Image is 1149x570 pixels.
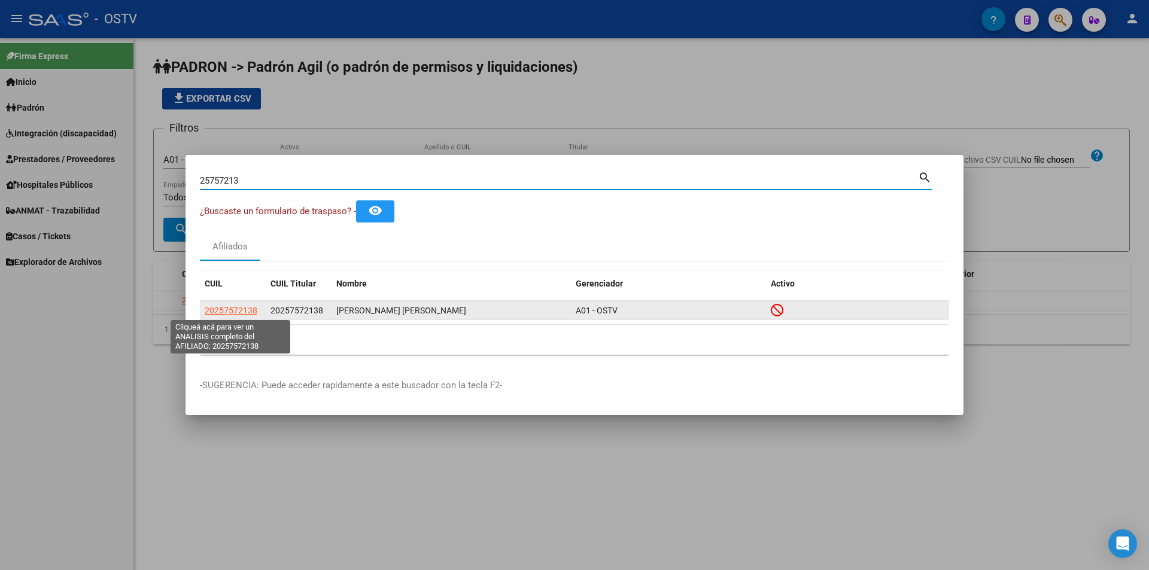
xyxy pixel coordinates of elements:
span: 20257572138 [270,306,323,315]
span: Gerenciador [576,279,623,288]
datatable-header-cell: Nombre [332,271,571,297]
div: 1 total [200,325,949,355]
span: CUIL [205,279,223,288]
datatable-header-cell: CUIL [200,271,266,297]
span: ¿Buscaste un formulario de traspaso? - [200,206,356,217]
span: CUIL Titular [270,279,316,288]
datatable-header-cell: CUIL Titular [266,271,332,297]
datatable-header-cell: Activo [766,271,949,297]
span: A01 - OSTV [576,306,618,315]
div: [PERSON_NAME] [PERSON_NAME] [336,304,566,318]
datatable-header-cell: Gerenciador [571,271,766,297]
span: 20257572138 [205,306,257,315]
mat-icon: remove_red_eye [368,203,382,218]
div: Open Intercom Messenger [1108,529,1137,558]
p: -SUGERENCIA: Puede acceder rapidamente a este buscador con la tecla F2- [200,379,949,392]
span: Activo [771,279,795,288]
mat-icon: search [918,169,932,184]
span: Nombre [336,279,367,288]
div: Afiliados [212,240,248,254]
